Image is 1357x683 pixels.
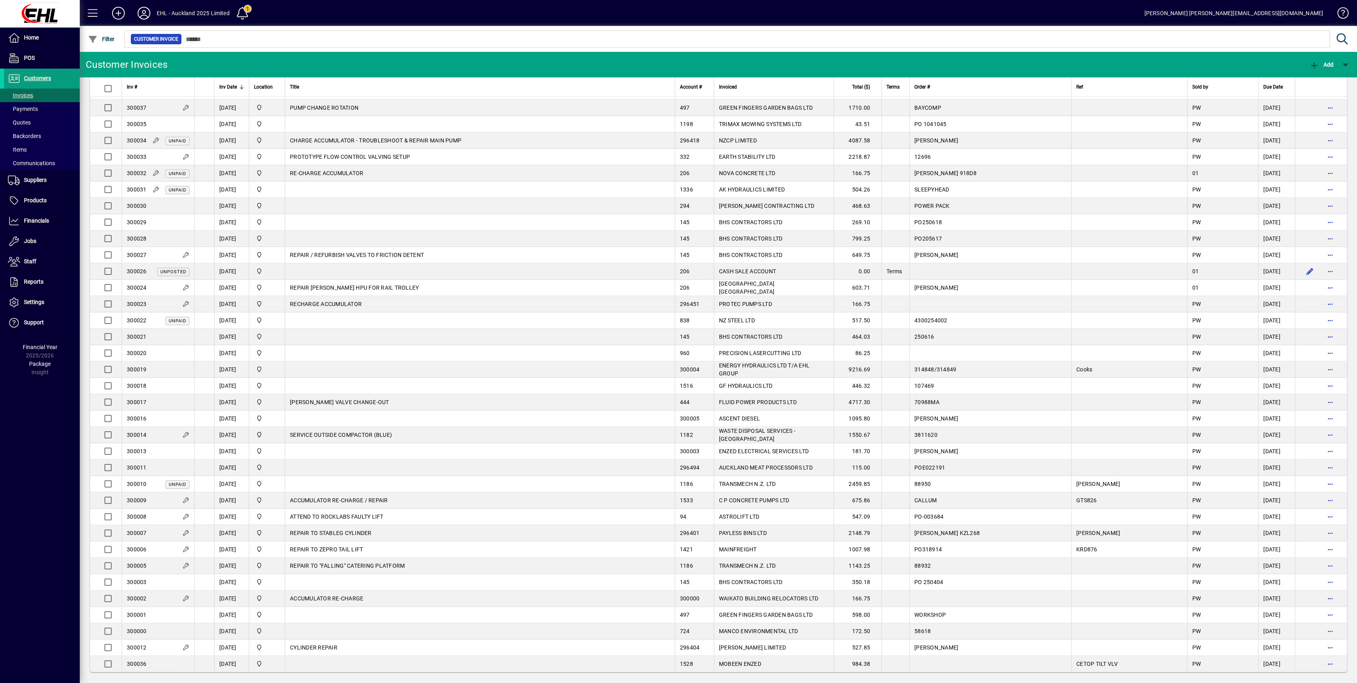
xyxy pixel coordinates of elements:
[219,83,244,91] div: Inv Date
[1324,445,1337,458] button: More options
[127,105,147,111] span: 300037
[680,137,700,144] span: 296418
[719,186,785,193] span: AK HYDRAULICS LIMITED
[8,119,31,126] span: Quotes
[127,415,147,422] span: 300016
[886,268,902,274] span: Terms
[127,219,147,225] span: 300029
[1258,198,1295,214] td: [DATE]
[127,154,147,160] span: 300033
[1192,83,1208,91] span: Sold by
[214,361,249,378] td: [DATE]
[680,219,690,225] span: 145
[833,231,881,247] td: 799.25
[719,399,797,405] span: FLUID POWER PRODUCTS LTD
[1324,298,1337,310] button: More options
[680,83,709,91] div: Account #
[914,317,947,324] span: 4300254002
[1192,268,1199,274] span: 01
[1324,592,1337,605] button: More options
[680,284,690,291] span: 206
[1324,150,1337,163] button: More options
[1192,235,1201,242] span: PW
[1258,214,1295,231] td: [DATE]
[127,137,147,144] span: 300034
[1258,329,1295,345] td: [DATE]
[254,185,280,194] span: EHL AUCKLAND
[127,383,147,389] span: 300018
[127,366,147,373] span: 300019
[1258,411,1295,427] td: [DATE]
[833,165,881,182] td: 166.75
[4,252,80,272] a: Staff
[680,399,690,405] span: 444
[1324,216,1337,229] button: More options
[169,138,186,144] span: Unpaid
[1303,265,1316,278] button: Edit
[214,312,249,329] td: [DATE]
[290,83,670,91] div: Title
[254,83,280,91] div: Location
[719,383,772,389] span: GF HYDRAULICS LTD
[24,319,44,326] span: Support
[1258,116,1295,132] td: [DATE]
[1324,118,1337,130] button: More options
[254,136,280,145] span: EHL AUCKLAND
[1263,83,1283,91] span: Due Date
[1258,263,1295,280] td: [DATE]
[254,414,280,423] span: EHL AUCKLAND
[127,83,189,91] div: Inv #
[1192,334,1201,340] span: PW
[1324,134,1337,147] button: More options
[214,247,249,263] td: [DATE]
[254,103,280,112] span: EHL AUCKLAND
[1258,378,1295,394] td: [DATE]
[852,83,870,91] span: Total ($)
[219,83,237,91] span: Inv Date
[4,48,80,68] a: POS
[833,116,881,132] td: 43.51
[1324,461,1337,474] button: More options
[8,106,38,112] span: Payments
[1192,301,1201,307] span: PW
[24,299,44,305] span: Settings
[1258,280,1295,296] td: [DATE]
[1192,284,1199,291] span: 01
[1324,412,1337,425] button: More options
[719,203,814,209] span: [PERSON_NAME] CONTRACTING LTD
[1076,83,1182,91] div: Ref
[1258,149,1295,165] td: [DATE]
[680,415,700,422] span: 300005
[127,317,147,324] span: 300022
[127,334,147,340] span: 300021
[1324,510,1337,523] button: More options
[131,6,157,20] button: Profile
[719,105,813,111] span: GREEN FINGERS GARDEN BAGS LTD
[4,170,80,190] a: Suppliers
[719,334,783,340] span: BHS CONTRACTORS LTD
[1258,312,1295,329] td: [DATE]
[290,252,424,258] span: REPAIR / REFURBISH VALVES TO FRICTION DETENT
[290,154,410,160] span: PROTOTYPE FLOW CONTROL VALVING SETUP
[254,120,280,128] span: EHL AUCKLAND
[680,334,690,340] span: 145
[719,350,802,356] span: PRECISION LASERCUTTING LTD
[914,252,958,258] span: [PERSON_NAME]
[1324,608,1337,621] button: More options
[1258,132,1295,149] td: [DATE]
[1258,345,1295,361] td: [DATE]
[127,186,147,193] span: 300031
[1324,281,1337,294] button: More options
[169,188,186,193] span: Unpaid
[169,318,186,324] span: Unpaid
[1324,199,1337,212] button: More options
[4,28,80,48] a: Home
[914,334,934,340] span: 250616
[719,268,776,274] span: CASH SALE ACCOUNT
[24,75,51,81] span: Customers
[134,35,178,43] span: Customer Invoice
[1324,428,1337,441] button: More options
[1192,137,1201,144] span: PW
[914,83,930,91] span: Order #
[1258,247,1295,263] td: [DATE]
